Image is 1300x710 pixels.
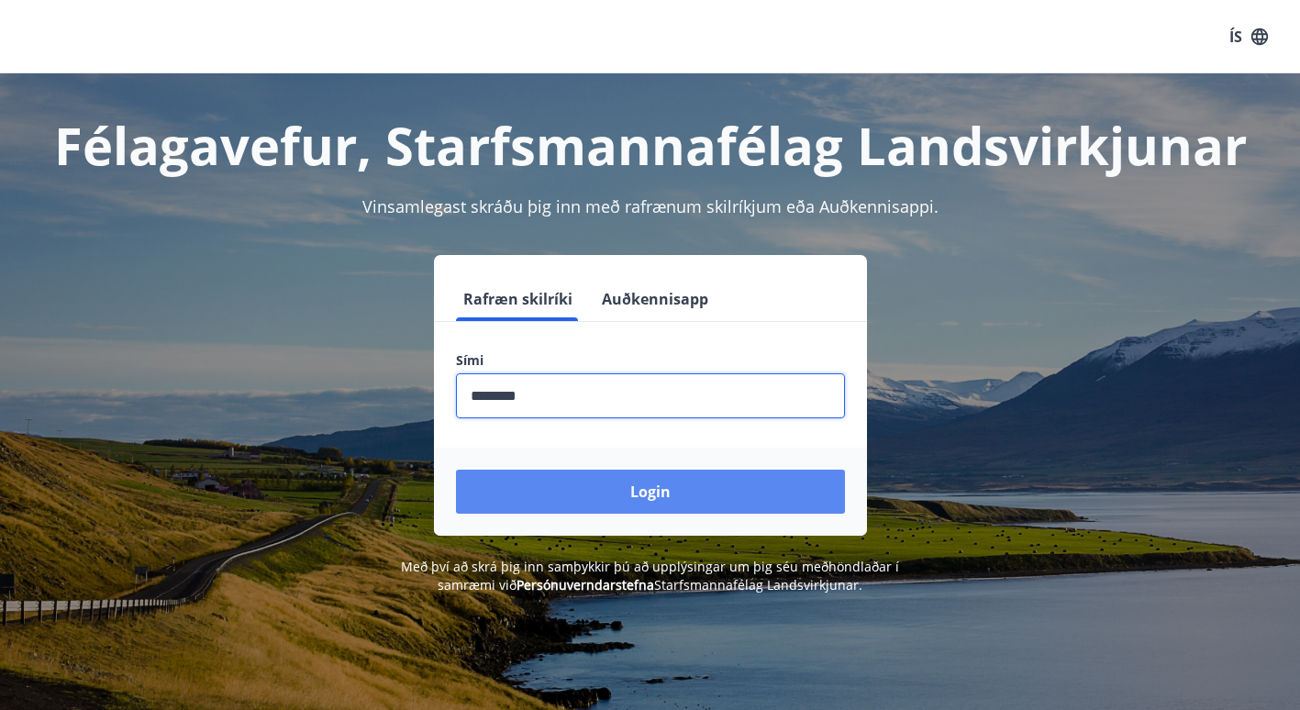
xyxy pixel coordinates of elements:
a: Persónuverndarstefna [517,576,654,594]
button: Auðkennisapp [594,277,716,321]
h1: Félagavefur, Starfsmannafélag Landsvirkjunar [22,110,1278,180]
span: Með því að skrá þig inn samþykkir þú að upplýsingar um þig séu meðhöndlaðar í samræmi við Starfsm... [401,558,899,594]
label: Sími [456,351,845,370]
span: Vinsamlegast skráðu þig inn með rafrænum skilríkjum eða Auðkennisappi. [362,195,939,217]
button: Login [456,470,845,514]
button: Rafræn skilríki [456,277,580,321]
button: ÍS [1219,20,1278,53]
